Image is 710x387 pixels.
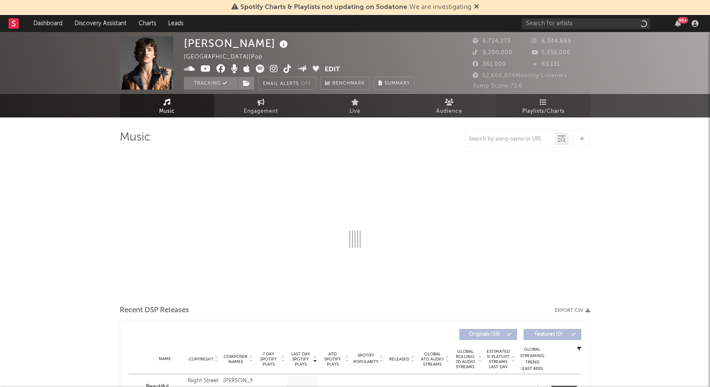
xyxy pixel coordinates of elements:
span: 5,330,000 [532,50,571,56]
input: Search for artists [522,18,650,29]
span: Copyright [189,357,213,362]
a: Charts [133,15,162,32]
span: Global ATD Audio Streams [420,352,444,367]
span: 361,000 [473,62,506,67]
span: Music [159,106,175,117]
button: Features(0) [524,329,581,340]
a: Dashboard [27,15,68,32]
a: Discovery Assistant [68,15,133,32]
div: [GEOGRAPHIC_DATA] | Pop [184,52,282,62]
button: Originals(56) [459,329,517,340]
span: Estimated % Playlist Streams Last Day [486,349,510,369]
span: Engagement [244,106,278,117]
span: Audience [436,106,462,117]
button: Edit [325,64,340,75]
span: 7 Day Spotify Plays [257,352,280,367]
span: Recent DSP Releases [120,305,189,316]
span: Released [389,357,409,362]
span: Spotify Charts & Playlists not updating on Sodatone [240,4,407,11]
div: Global Streaming Trend (Last 60D) [519,346,545,372]
span: Composer Names [223,354,248,364]
em: Off [301,82,311,86]
a: Audience [402,94,496,117]
span: Last Day Spotify Plays [289,352,312,367]
span: 6,344,669 [532,38,571,44]
button: Email AlertsOff [258,77,316,90]
a: Playlists/Charts [496,94,590,117]
span: 52,668,974 Monthly Listeners [473,73,568,79]
a: Benchmark [320,77,370,90]
a: Live [308,94,402,117]
span: 9,200,000 [473,50,512,56]
span: Features ( 0 ) [529,332,568,337]
span: Live [349,106,361,117]
span: Jump Score: 73.6 [473,83,523,89]
div: [PERSON_NAME] [184,36,290,50]
button: Summary [374,77,414,90]
span: Global Rolling 7D Audio Streams [453,349,477,369]
button: 99+ [675,20,681,27]
span: Summary [385,81,410,86]
button: Export CSV [555,308,590,313]
span: : We are investigating [240,4,471,11]
span: Playlists/Charts [522,106,565,117]
a: Leads [162,15,189,32]
span: Dismiss [474,4,479,11]
a: Music [120,94,214,117]
div: 99 + [677,17,688,23]
span: Benchmark [332,79,365,89]
input: Search by song name or URL [464,136,555,143]
span: Spotify Popularity [353,352,379,365]
span: ATD Spotify Plays [321,352,344,367]
span: Originals ( 56 ) [465,332,504,337]
span: 63,131 [532,62,560,67]
button: Tracking [184,77,237,90]
span: 6,724,273 [473,38,511,44]
div: Name [146,356,183,362]
a: Engagement [214,94,308,117]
